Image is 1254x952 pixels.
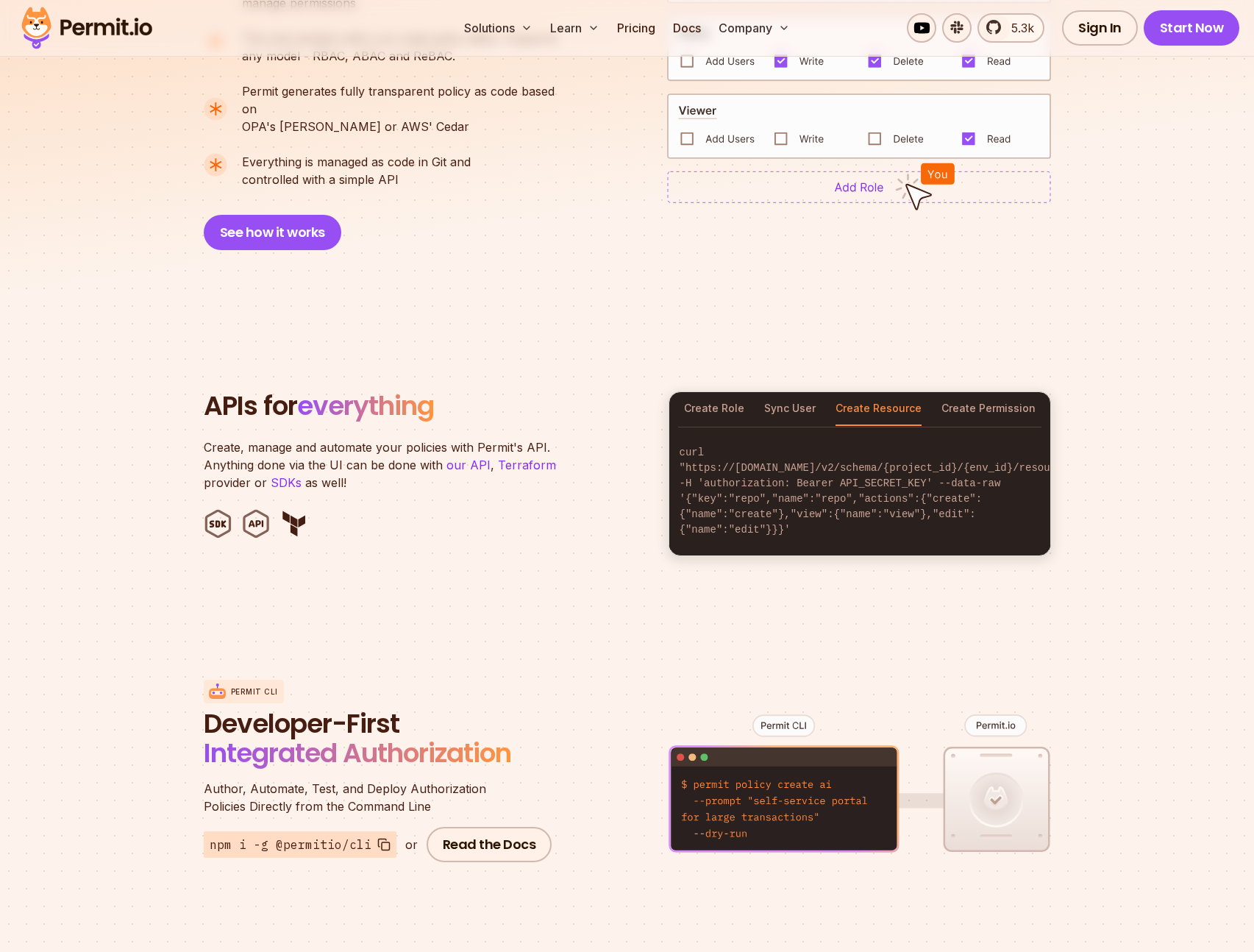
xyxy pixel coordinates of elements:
p: Policies Directly from the Command Line [204,780,557,815]
a: SDKs [271,475,302,490]
button: Learn [544,13,605,43]
a: Read the Docs [427,827,552,862]
a: Docs [667,13,707,43]
span: npm i -g @permitio/cli [210,836,371,853]
span: Integrated Authorization [204,734,511,772]
a: Pricing [611,13,661,43]
h2: APIs for [204,391,651,421]
span: Developer-First [204,709,557,739]
a: Sign In [1062,10,1138,46]
span: Permit generates fully transparent policy as code based on [242,82,570,118]
button: Create Permission [941,392,1036,426]
img: Permit logo [15,3,159,53]
button: Solutions [458,13,538,43]
button: See how it works [204,215,341,250]
button: npm i -g @permitio/cli [204,831,396,858]
button: Create Resource [836,392,922,426]
a: 5.3k [977,13,1044,43]
button: Company [713,13,796,43]
span: 5.3k [1002,19,1034,37]
div: or [405,836,418,853]
code: curl "https://[DOMAIN_NAME]/v2/schema/{project_id}/{env_id}/resources" -H 'authorization: Bearer ... [669,433,1050,550]
p: Permit CLI [231,686,278,697]
p: OPA's [PERSON_NAME] or AWS' Cedar [242,82,570,135]
a: Start Now [1144,10,1240,46]
span: Author, Automate, Test, and Deploy Authorization [204,780,557,798]
p: Create, manage and automate your policies with Permit's API. Anything done via the UI can be done... [204,438,571,491]
a: Terraform [498,458,556,472]
a: our API [446,458,491,472]
span: everything [297,387,434,425]
span: Everything is managed as code in Git and [242,153,471,171]
button: Create Role [684,392,744,426]
button: Sync User [764,392,816,426]
p: controlled with a simple API [242,153,471,188]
